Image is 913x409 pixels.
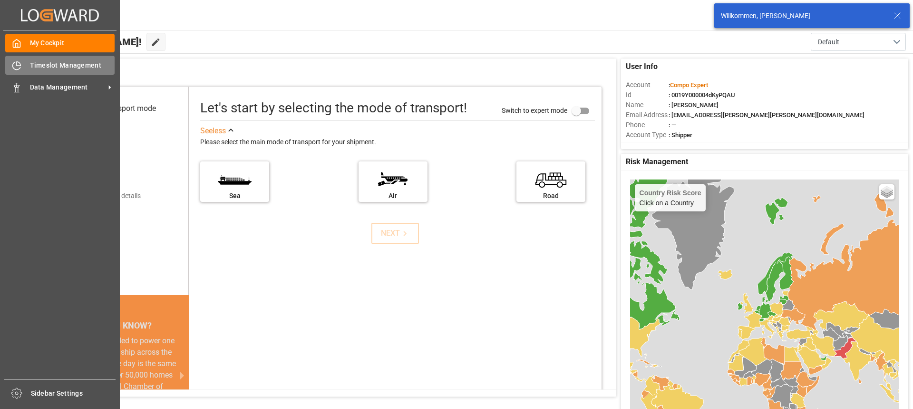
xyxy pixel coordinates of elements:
[5,34,115,52] a: My Cockpit
[371,223,419,244] button: NEXT
[640,189,701,207] div: Click on a Country
[363,191,423,201] div: Air
[200,137,595,148] div: Please select the main mode of transport for your shipment.
[669,111,864,119] span: : [EMAIL_ADDRESS][PERSON_NAME][PERSON_NAME][DOMAIN_NAME]
[63,335,177,404] div: The energy needed to power one large container ship across the ocean in a single day is the same ...
[205,191,264,201] div: Sea
[669,81,708,89] span: :
[669,121,676,129] span: : —
[669,91,735,99] span: : 0019Y000004dKyPQAU
[626,61,658,72] span: User Info
[879,184,894,200] a: Layers
[721,11,884,21] div: Willkommen, [PERSON_NAME]
[811,33,906,51] button: open menu
[200,98,467,118] div: Let's start by selecting the mode of transport!
[669,101,719,109] span: : [PERSON_NAME]
[626,100,669,110] span: Name
[626,120,669,130] span: Phone
[818,37,839,47] span: Default
[626,156,688,168] span: Risk Management
[640,189,701,197] h4: Country Risk Score
[5,56,115,74] a: Timeslot Management
[626,80,669,90] span: Account
[30,38,115,48] span: My Cockpit
[502,106,567,114] span: Switch to expert mode
[200,125,226,137] div: See less
[626,90,669,100] span: Id
[30,60,115,70] span: Timeslot Management
[30,82,105,92] span: Data Management
[669,131,692,139] span: : Shipper
[51,315,189,335] div: DID YOU KNOW?
[31,389,116,399] span: Sidebar Settings
[670,81,708,89] span: Compo Expert
[381,228,410,239] div: NEXT
[39,33,142,51] span: Hello [PERSON_NAME]!
[626,110,669,120] span: Email Address
[626,130,669,140] span: Account Type
[521,191,581,201] div: Road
